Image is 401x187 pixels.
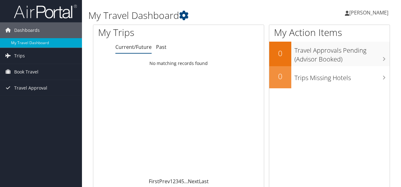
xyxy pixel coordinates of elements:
a: 5 [181,178,184,185]
a: First [149,178,159,185]
h1: My Trips [98,26,188,39]
a: 0Travel Approvals Pending (Advisor Booked) [269,42,390,66]
img: airportal-logo.png [14,4,77,19]
a: Prev [159,178,170,185]
h1: My Action Items [269,26,390,39]
span: … [184,178,188,185]
h2: 0 [269,71,291,82]
a: 2 [173,178,176,185]
span: [PERSON_NAME] [349,9,388,16]
a: 4 [178,178,181,185]
a: Next [188,178,199,185]
span: Trips [14,48,25,64]
h3: Trips Missing Hotels [294,70,390,82]
span: Dashboards [14,22,40,38]
h1: My Travel Dashboard [88,9,293,22]
h2: 0 [269,48,291,59]
td: No matching records found [93,58,264,69]
a: Last [199,178,209,185]
span: Travel Approval [14,80,47,96]
a: 0Trips Missing Hotels [269,66,390,88]
span: Book Travel [14,64,38,80]
a: Past [156,44,166,50]
a: 3 [176,178,178,185]
a: Current/Future [115,44,152,50]
h3: Travel Approvals Pending (Advisor Booked) [294,43,390,64]
a: 1 [170,178,173,185]
a: [PERSON_NAME] [345,3,395,22]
